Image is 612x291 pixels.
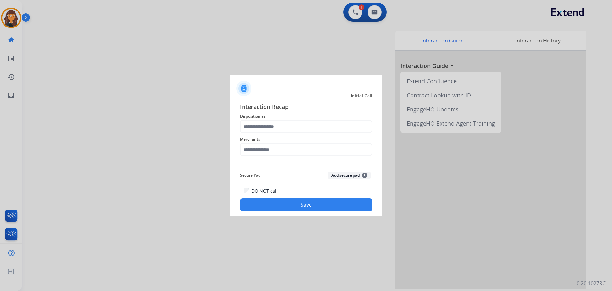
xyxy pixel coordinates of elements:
button: Add secure pad+ [328,172,371,179]
button: Save [240,198,372,211]
label: DO NOT call [251,188,278,194]
span: Merchants [240,135,372,143]
p: 0.20.1027RC [577,280,606,287]
span: Initial Call [351,93,372,99]
span: Secure Pad [240,172,260,179]
span: + [362,173,367,178]
img: contact-recap-line.svg [240,164,372,164]
img: contactIcon [236,81,251,96]
span: Interaction Recap [240,102,372,112]
span: Disposition as [240,112,372,120]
